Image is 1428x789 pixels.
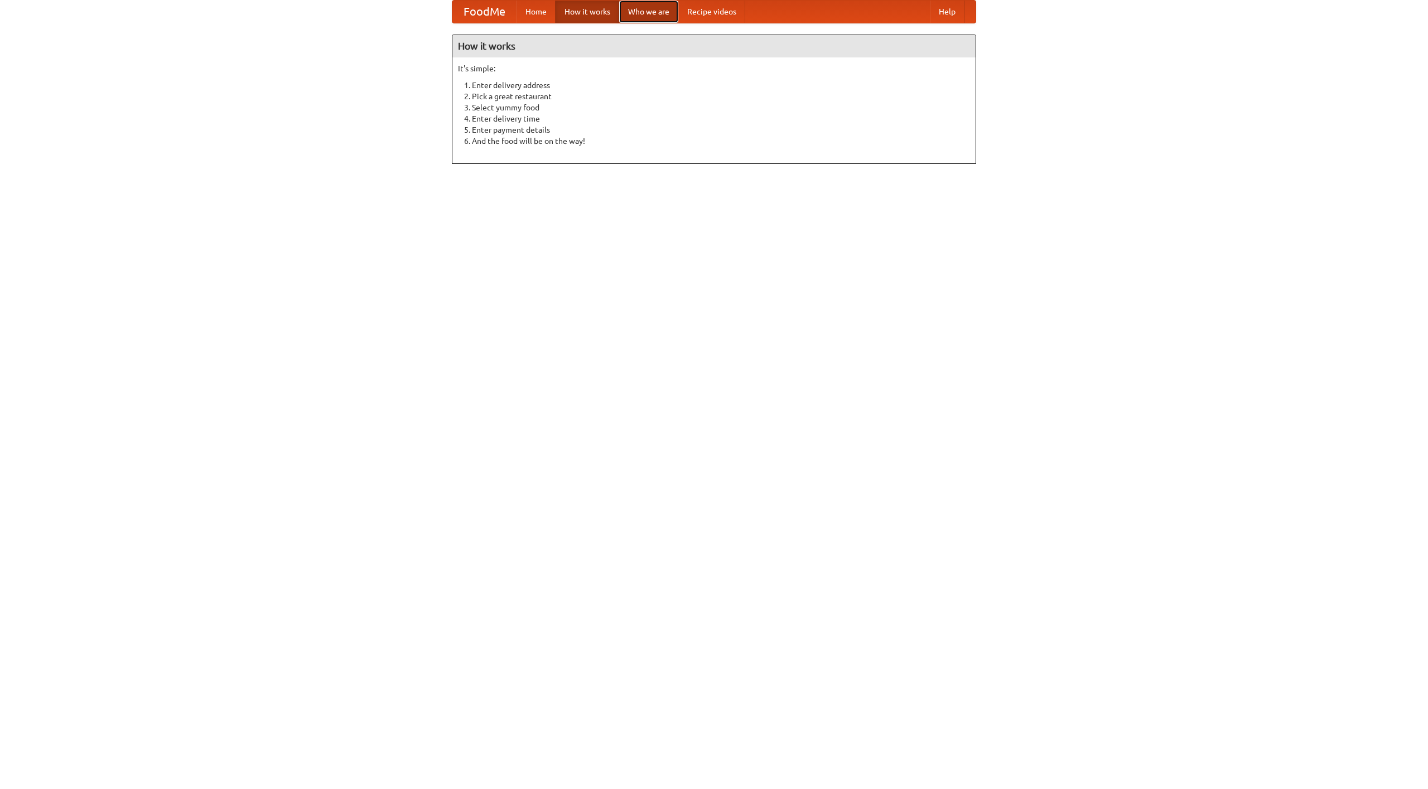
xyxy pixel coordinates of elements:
li: Pick a great restaurant [472,91,970,102]
a: Who we are [619,1,678,23]
a: FoodMe [452,1,517,23]
li: Enter payment details [472,124,970,135]
a: Recipe videos [678,1,745,23]
li: Enter delivery address [472,80,970,91]
li: And the food will be on the way! [472,135,970,147]
a: Help [930,1,964,23]
li: Select yummy food [472,102,970,113]
a: Home [517,1,556,23]
li: Enter delivery time [472,113,970,124]
a: How it works [556,1,619,23]
h4: How it works [452,35,976,57]
p: It's simple: [458,63,970,74]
